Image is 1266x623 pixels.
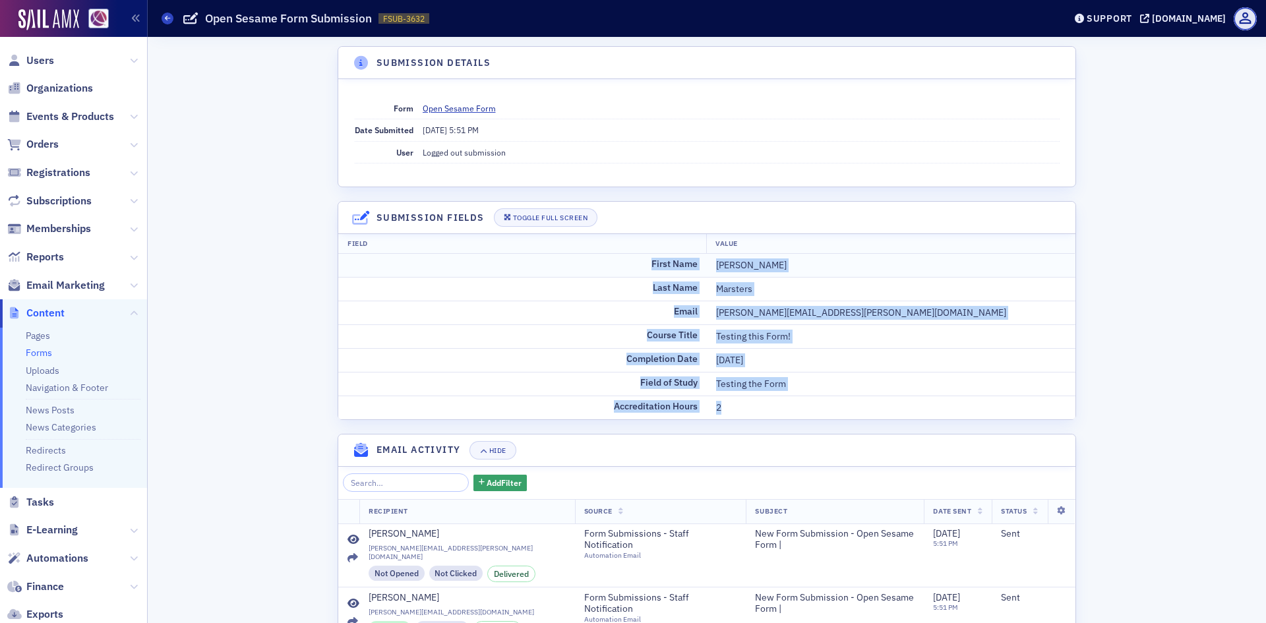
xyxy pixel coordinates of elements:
[26,444,66,456] a: Redirects
[369,506,408,516] span: Recipient
[383,13,425,24] span: FSUB-3632
[423,125,449,135] span: [DATE]
[489,447,506,454] div: Hide
[7,278,105,293] a: Email Marketing
[396,147,413,158] span: User
[429,566,483,580] div: Not Clicked
[343,473,469,492] input: Search…
[26,222,91,236] span: Memberships
[7,53,54,68] a: Users
[377,443,461,457] h4: Email Activity
[933,527,960,539] span: [DATE]
[369,592,439,604] div: [PERSON_NAME]
[18,9,79,30] img: SailAMX
[26,137,59,152] span: Orders
[26,461,94,473] a: Redirect Groups
[449,125,479,135] span: 5:51 PM
[369,566,425,580] div: Not Opened
[487,566,535,581] div: Delivered
[716,330,1066,343] div: Testing this Form!
[716,306,1066,320] div: [PERSON_NAME][EMAIL_ADDRESS][PERSON_NAME][DOMAIN_NAME]
[338,324,707,348] td: Course Title
[933,603,958,612] time: 5:51 PM
[7,137,59,152] a: Orders
[755,506,787,516] span: Subject
[26,551,88,566] span: Automations
[88,9,109,29] img: SailAMX
[1152,13,1226,24] div: [DOMAIN_NAME]
[26,330,50,341] a: Pages
[338,277,707,301] td: Last Name
[584,506,613,516] span: Source
[933,539,958,548] time: 5:51 PM
[26,365,59,376] a: Uploads
[205,11,372,26] h1: Open Sesame Form Submission
[7,306,65,320] a: Content
[377,211,485,225] h4: Submission Fields
[338,348,707,372] td: Completion Date
[26,81,93,96] span: Organizations
[755,592,915,615] span: New Form Submission - Open Sesame Form |
[26,607,63,622] span: Exports
[7,523,78,537] a: E-Learning
[26,495,54,510] span: Tasks
[7,222,91,236] a: Memberships
[716,258,1066,272] div: [PERSON_NAME]
[1087,13,1132,24] div: Support
[469,441,516,460] button: Hide
[487,477,522,489] span: Add Filter
[369,528,439,540] div: [PERSON_NAME]
[584,551,725,560] div: Automation Email
[423,102,506,114] a: Open Sesame Form
[338,254,707,278] td: First Name
[338,234,707,254] th: Field
[7,579,64,594] a: Finance
[7,551,88,566] a: Automations
[26,404,75,416] a: News Posts
[394,103,413,113] span: Form
[7,165,90,180] a: Registrations
[1140,14,1230,23] button: [DOMAIN_NAME]
[494,208,598,227] button: Toggle Full Screen
[26,382,108,394] a: Navigation & Footer
[423,142,1060,163] dd: Logged out submission
[7,109,114,124] a: Events & Products
[1001,528,1066,540] div: Sent
[716,401,1066,415] div: 2
[26,53,54,68] span: Users
[26,250,64,264] span: Reports
[79,9,109,31] a: View Homepage
[26,347,52,359] a: Forms
[369,528,566,540] a: [PERSON_NAME]
[755,528,915,551] span: New Form Submission - Open Sesame Form |
[1234,7,1257,30] span: Profile
[716,377,1066,391] div: Testing the Form
[26,109,114,124] span: Events & Products
[584,528,737,560] a: Form Submissions - Staff NotificationAutomation Email
[26,421,96,433] a: News Categories
[584,592,725,615] span: Form Submissions - Staff Notification
[7,607,63,622] a: Exports
[26,579,64,594] span: Finance
[26,165,90,180] span: Registrations
[473,475,527,491] button: AddFilter
[706,234,1075,254] th: Value
[338,372,707,396] td: Field of Study
[26,194,92,208] span: Subscriptions
[26,306,65,320] span: Content
[584,528,725,551] span: Form Submissions - Staff Notification
[716,282,1066,296] div: Marsters
[933,506,971,516] span: Date Sent
[369,592,566,604] a: [PERSON_NAME]
[26,278,105,293] span: Email Marketing
[377,56,491,70] h4: Submission Details
[355,125,413,135] span: Date Submitted
[1001,592,1066,604] div: Sent
[369,544,566,561] span: [PERSON_NAME][EMAIL_ADDRESS][PERSON_NAME][DOMAIN_NAME]
[26,523,78,537] span: E-Learning
[369,608,566,616] span: [PERSON_NAME][EMAIL_ADDRESS][DOMAIN_NAME]
[513,214,588,222] div: Toggle Full Screen
[1001,506,1027,516] span: Status
[7,250,64,264] a: Reports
